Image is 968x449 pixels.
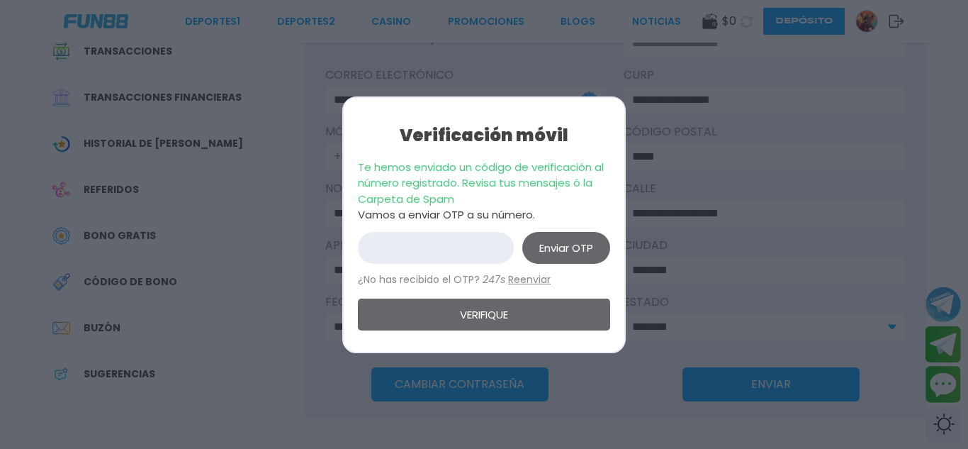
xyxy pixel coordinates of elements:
[358,299,610,331] button: Verifique
[483,272,505,287] span: 247 s
[522,232,610,264] button: Enviar OTP
[358,123,610,148] h3: Verificación móvil
[358,272,610,287] p: ¿No has recibido el OTP?
[508,272,551,287] button: Reenviar
[358,207,610,223] p: Vamos a enviar OTP a su número.
[358,160,610,208] p: Te hemos enviado un código de verificación al número registrado. Revisa tus mensajes ó la Carpeta...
